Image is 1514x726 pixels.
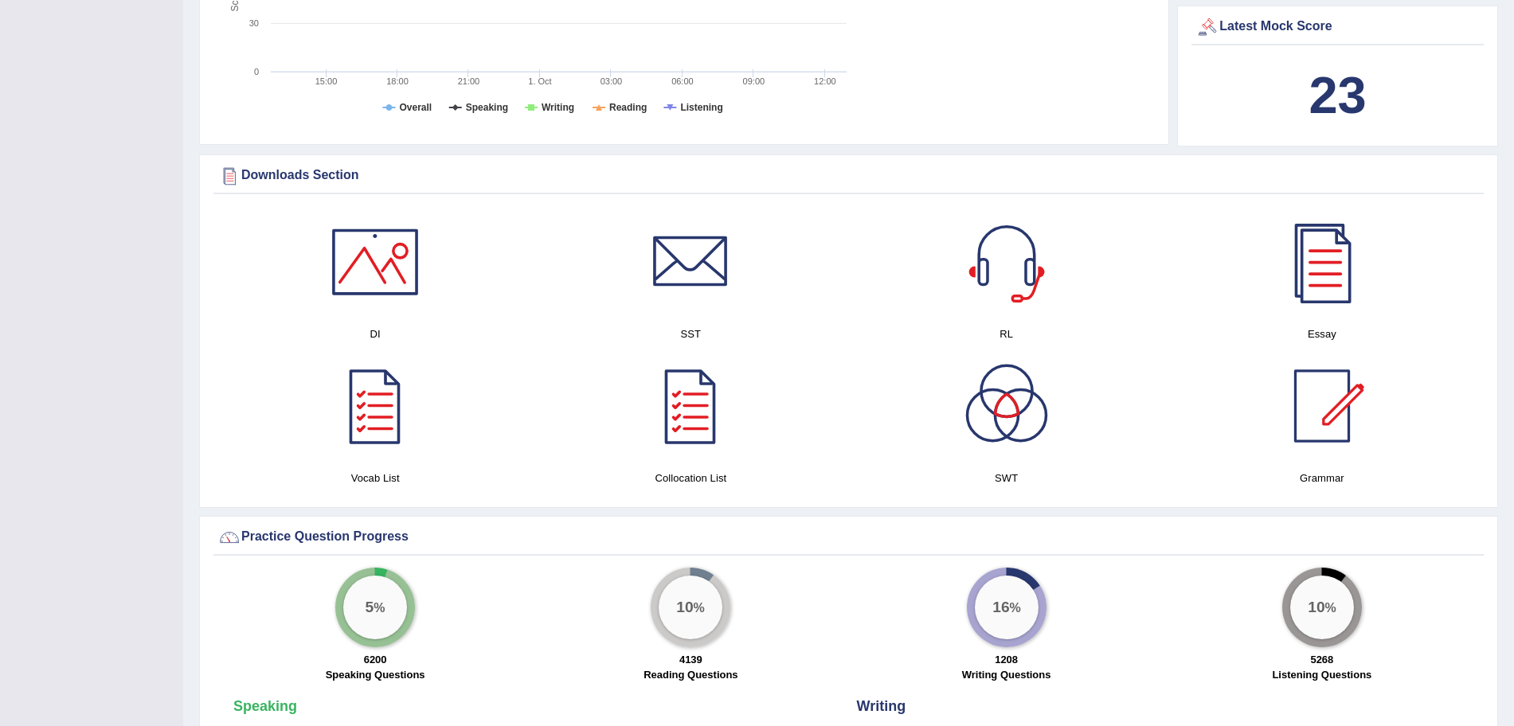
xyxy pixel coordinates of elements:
h4: Grammar [1172,470,1472,486]
tspan: Listening [680,102,722,113]
text: 0 [254,67,259,76]
h4: DI [225,326,525,342]
big: 5 [366,599,374,616]
h4: Collocation List [541,470,840,486]
tspan: Speaking [466,102,508,113]
tspan: 1. Oct [528,76,551,86]
text: 18:00 [386,76,409,86]
tspan: Writing [542,102,574,113]
div: % [659,576,722,639]
big: 10 [677,599,694,616]
text: 03:00 [601,76,623,86]
label: Reading Questions [644,667,737,682]
div: Latest Mock Score [1195,15,1480,39]
div: % [1290,576,1354,639]
big: 10 [1308,599,1324,616]
h4: SWT [857,470,1156,486]
strong: 6200 [364,654,387,665]
tspan: Reading [609,102,647,113]
div: % [343,576,407,639]
strong: 4139 [679,654,702,665]
div: Practice Question Progress [217,525,1480,549]
b: 23 [1309,66,1366,124]
h4: Vocab List [225,470,525,486]
label: Writing Questions [962,667,1051,682]
text: 30 [249,18,259,28]
h4: RL [857,326,1156,342]
label: Listening Questions [1272,667,1371,682]
text: 06:00 [671,76,694,86]
text: 15:00 [315,76,338,86]
div: % [975,576,1039,639]
h4: Essay [1172,326,1472,342]
h4: SST [541,326,840,342]
text: 12:00 [814,76,836,86]
strong: Speaking [233,698,297,714]
tspan: Overall [399,102,432,113]
strong: Writing [857,698,906,714]
big: 16 [992,599,1009,616]
div: Downloads Section [217,164,1480,188]
label: Speaking Questions [326,667,425,682]
strong: 5268 [1310,654,1333,665]
text: 21:00 [458,76,480,86]
text: 09:00 [743,76,765,86]
strong: 1208 [995,654,1018,665]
